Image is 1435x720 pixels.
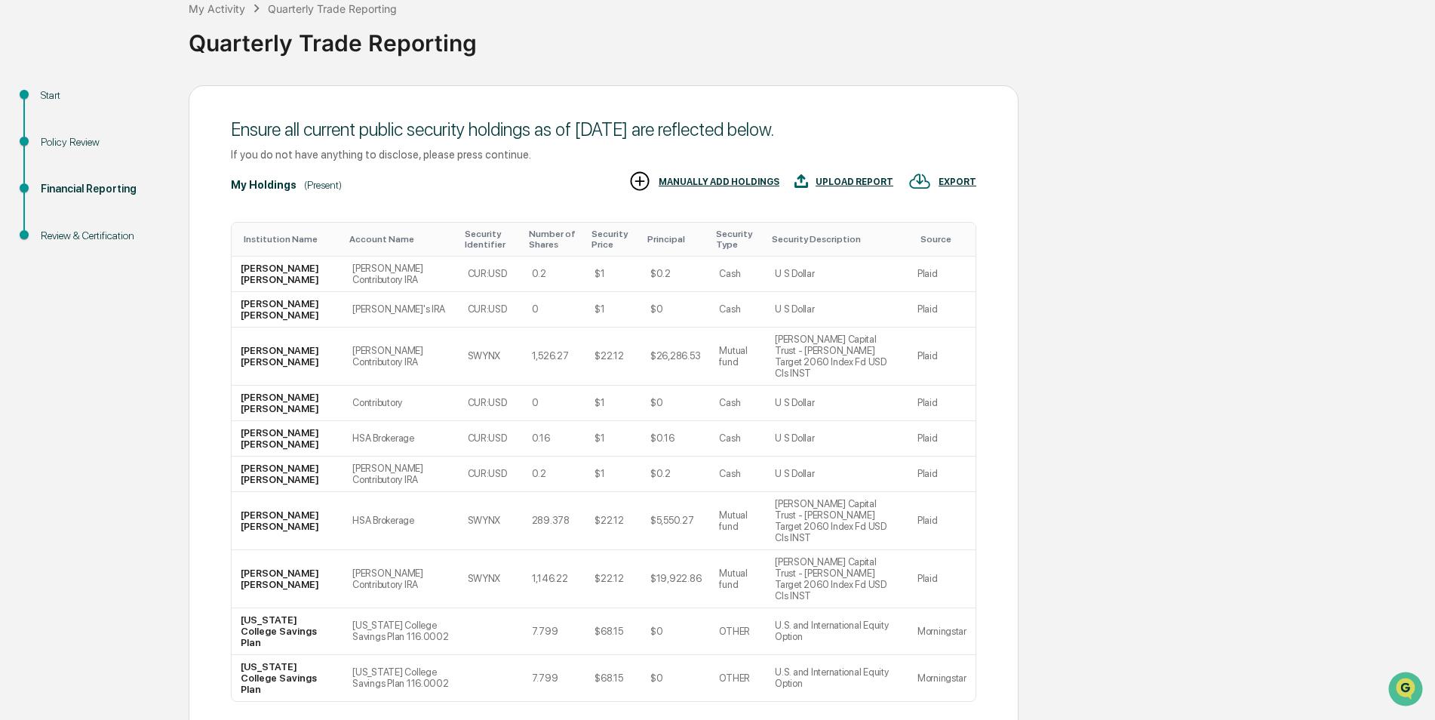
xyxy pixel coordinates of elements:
td: 0 [523,386,585,421]
td: $19,922.86 [641,550,710,608]
a: Powered byPylon [106,255,183,267]
td: U S Dollar [766,421,908,457]
td: $68.15 [585,608,641,655]
div: 🔎 [15,220,27,232]
td: $0.16 [641,421,710,457]
td: Mutual fund [710,328,766,386]
td: Morningstar [908,608,976,655]
span: Attestations [124,190,187,205]
td: $0 [641,608,710,655]
td: 1,526.27 [523,328,585,386]
td: Plaid [908,457,976,492]
td: [US_STATE] College Savings Plan 116.0002 [343,655,458,701]
span: Data Lookup [30,219,95,234]
td: SWYNX [459,492,523,550]
td: Cash [710,292,766,328]
td: $1 [585,421,641,457]
td: $5,550.27 [641,492,710,550]
td: 0.2 [523,457,585,492]
div: Financial Reporting [41,181,164,197]
td: CUR:USD [459,457,523,492]
td: [PERSON_NAME] Contributory IRA [343,550,458,608]
div: Quarterly Trade Reporting [268,2,397,15]
td: HSA Brokerage [343,421,458,457]
td: Plaid [908,550,976,608]
td: [US_STATE] College Savings Plan [232,608,343,655]
td: 0.16 [523,421,585,457]
div: (Present) [304,179,342,191]
td: [PERSON_NAME] Contributory IRA [343,457,458,492]
td: 289.378 [523,492,585,550]
td: OTHER [710,655,766,701]
div: My Activity [189,2,245,15]
td: [PERSON_NAME] [PERSON_NAME] [232,292,343,328]
td: $1 [585,292,641,328]
td: $0.2 [641,257,710,292]
td: $1 [585,386,641,421]
div: Toggle SortBy [244,234,337,245]
td: CUR:USD [459,292,523,328]
td: $0 [641,386,710,421]
span: Preclearance [30,190,97,205]
img: MANUALLY ADD HOLDINGS [628,170,651,192]
div: We're available if you need us! [51,131,191,143]
td: CUR:USD [459,386,523,421]
img: EXPORT [908,170,931,192]
td: [PERSON_NAME] Capital Trust - [PERSON_NAME] Target 2060 Index Fd USD Cls INST [766,492,908,550]
a: 🔎Data Lookup [9,213,101,240]
div: Review & Certification [41,228,164,244]
td: SWYNX [459,550,523,608]
td: [PERSON_NAME]'s IRA [343,292,458,328]
div: EXPORT [939,177,976,187]
td: [PERSON_NAME] [PERSON_NAME] [232,386,343,421]
div: MANUALLY ADD HOLDINGS [659,177,779,187]
td: Mutual fund [710,492,766,550]
div: Toggle SortBy [592,229,635,250]
td: $22.12 [585,550,641,608]
td: Plaid [908,492,976,550]
div: Policy Review [41,134,164,150]
td: $68.15 [585,655,641,701]
td: Plaid [908,421,976,457]
div: Toggle SortBy [920,234,969,245]
td: U.S. and International Equity Option [766,608,908,655]
td: Plaid [908,386,976,421]
span: Pylon [150,256,183,267]
td: Cash [710,257,766,292]
td: [PERSON_NAME] Capital Trust - [PERSON_NAME] Target 2060 Index Fd USD Cls INST [766,328,908,386]
td: U S Dollar [766,386,908,421]
td: [PERSON_NAME] Capital Trust - [PERSON_NAME] Target 2060 Index Fd USD Cls INST [766,550,908,608]
img: UPLOAD REPORT [794,170,808,192]
td: [PERSON_NAME] [PERSON_NAME] [232,550,343,608]
td: Contributory [343,386,458,421]
td: [PERSON_NAME] [PERSON_NAME] [232,457,343,492]
div: UPLOAD REPORT [816,177,893,187]
td: $1 [585,257,641,292]
td: 1,146.22 [523,550,585,608]
td: Cash [710,386,766,421]
td: HSA Brokerage [343,492,458,550]
td: Plaid [908,292,976,328]
td: [PERSON_NAME] [PERSON_NAME] [232,421,343,457]
td: $26,286.53 [641,328,710,386]
td: $0 [641,292,710,328]
td: OTHER [710,608,766,655]
td: $0 [641,655,710,701]
td: SWYNX [459,328,523,386]
td: U S Dollar [766,292,908,328]
div: If you do not have anything to disclose, please press continue. [231,148,976,161]
td: CUR:USD [459,257,523,292]
td: [PERSON_NAME] [PERSON_NAME] [232,328,343,386]
iframe: Open customer support [1387,670,1427,711]
td: U S Dollar [766,257,908,292]
td: [PERSON_NAME] Contributory IRA [343,328,458,386]
td: $22.12 [585,492,641,550]
div: Start new chat [51,115,247,131]
div: Toggle SortBy [349,234,452,245]
td: [US_STATE] College Savings Plan 116.0002 [343,608,458,655]
img: 1746055101610-c473b297-6a78-478c-a979-82029cc54cd1 [15,115,42,143]
td: 0 [523,292,585,328]
td: $22.12 [585,328,641,386]
td: CUR:USD [459,421,523,457]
